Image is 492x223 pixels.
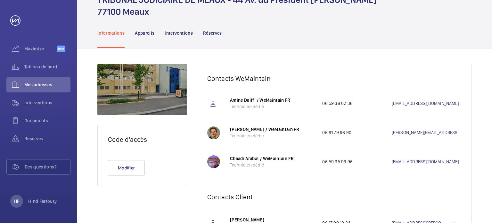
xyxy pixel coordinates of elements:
[24,99,70,106] span: Interventions
[24,117,70,124] span: Documents
[322,100,391,107] p: 06 59 36 02 36
[165,30,193,36] p: Interventions
[230,126,316,133] p: [PERSON_NAME] / WeMaintain FR
[108,135,176,143] h2: Code d'accès
[230,133,316,139] p: Technicien dédié
[392,159,461,165] a: [EMAIL_ADDRESS][DOMAIN_NAME]
[322,159,391,165] p: 06 59 35 99 96
[392,129,461,136] a: [PERSON_NAME][EMAIL_ADDRESS][DOMAIN_NAME]
[207,74,461,82] h2: Contacts WeMaintain
[24,135,70,142] span: Réserves
[24,64,70,70] span: Tableau de bord
[230,217,316,223] p: [PERSON_NAME]
[108,160,145,176] button: Modifier
[135,30,154,36] p: Appareils
[97,30,125,36] p: Informations
[24,46,57,52] span: Maximize
[14,198,19,204] p: HF
[203,30,222,36] p: Réserves
[322,129,391,136] p: 06 61 79 96 90
[28,198,57,204] p: Hind Fartouty
[24,81,70,88] span: Mes adresses
[25,164,70,170] span: Des questions?
[230,103,316,110] p: Technicien dédié
[230,155,316,162] p: Chaadi Arabat / WeMaintain FR
[230,97,316,103] p: Amine Daiffi / WeMaintain FR
[207,193,461,201] h2: Contacts Client
[230,162,316,168] p: Technicien dédié
[57,46,65,52] span: Beta
[392,100,461,107] a: [EMAIL_ADDRESS][DOMAIN_NAME]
